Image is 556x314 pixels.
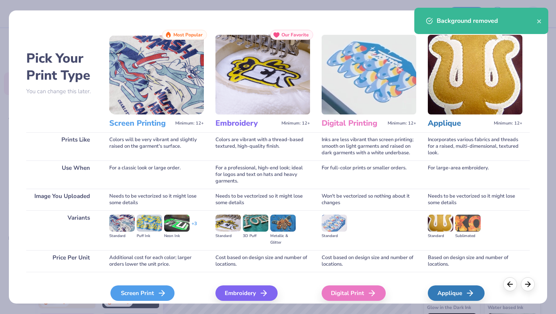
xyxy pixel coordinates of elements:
[26,210,98,250] div: Variants
[173,32,203,38] span: Most Popular
[215,132,310,160] div: Colors are vibrant with a thread-based textured, high-quality finish.
[455,233,481,239] div: Sublimated
[215,215,241,232] img: Standard
[109,160,204,189] div: For a classic look or large order.
[243,233,268,239] div: 3D Puff
[215,285,278,301] div: Embroidery
[270,215,296,232] img: Metallic & Glitter
[215,35,310,114] img: Embroidery
[26,160,98,189] div: Use When
[109,233,135,239] div: Standard
[26,88,98,95] p: You can change this later.
[322,160,416,189] div: For full-color prints or smaller orders.
[109,132,204,160] div: Colors will be very vibrant and slightly raised on the garment's surface.
[428,118,491,128] h3: Applique
[175,121,204,126] span: Minimum: 12+
[243,215,268,232] img: 3D Puff
[26,250,98,272] div: Price Per Unit
[109,118,172,128] h3: Screen Printing
[215,233,241,239] div: Standard
[26,50,98,84] h2: Pick Your Print Type
[164,233,190,239] div: Neon Ink
[322,118,385,128] h3: Digital Printing
[494,121,522,126] span: Minimum: 12+
[455,215,481,232] img: Sublimated
[109,189,204,210] div: Needs to be vectorized so it might lose some details
[215,302,310,309] span: We'll vectorize your image.
[322,233,347,239] div: Standard
[322,132,416,160] div: Inks are less vibrant than screen printing; smooth on light garments and raised on dark garments ...
[322,250,416,272] div: Cost based on design size and number of locations.
[281,121,310,126] span: Minimum: 12+
[428,233,453,239] div: Standard
[428,160,522,189] div: For large-area embroidery.
[192,220,197,234] div: + 3
[215,118,278,128] h3: Embroidery
[164,215,190,232] img: Neon Ink
[215,189,310,210] div: Needs to be vectorized so it might lose some details
[428,285,485,301] div: Applique
[437,16,537,26] div: Background removed
[322,35,416,114] img: Digital Printing
[281,32,309,38] span: Our Favorite
[322,215,347,232] img: Standard
[428,250,522,272] div: Based on design size and number of locations.
[388,121,416,126] span: Minimum: 12+
[215,250,310,272] div: Cost based on design size and number of locations.
[537,16,542,26] button: close
[215,160,310,189] div: For a professional, high-end look; ideal for logos and text on hats and heavy garments.
[110,285,175,301] div: Screen Print
[109,302,204,309] span: We'll vectorize your image.
[322,285,386,301] div: Digital Print
[428,215,453,232] img: Standard
[322,189,416,210] div: Won't be vectorized so nothing about it changes
[428,302,522,309] span: We'll vectorize your image.
[428,189,522,210] div: Needs to be vectorized so it might lose some details
[26,132,98,160] div: Prints Like
[109,250,204,272] div: Additional cost for each color; larger orders lower the unit price.
[109,215,135,232] img: Standard
[109,35,204,114] img: Screen Printing
[428,35,522,114] img: Applique
[137,215,162,232] img: Puff Ink
[270,233,296,246] div: Metallic & Glitter
[428,132,522,160] div: Incorporates various fabrics and threads for a raised, multi-dimensional, textured look.
[137,233,162,239] div: Puff Ink
[26,189,98,210] div: Image You Uploaded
